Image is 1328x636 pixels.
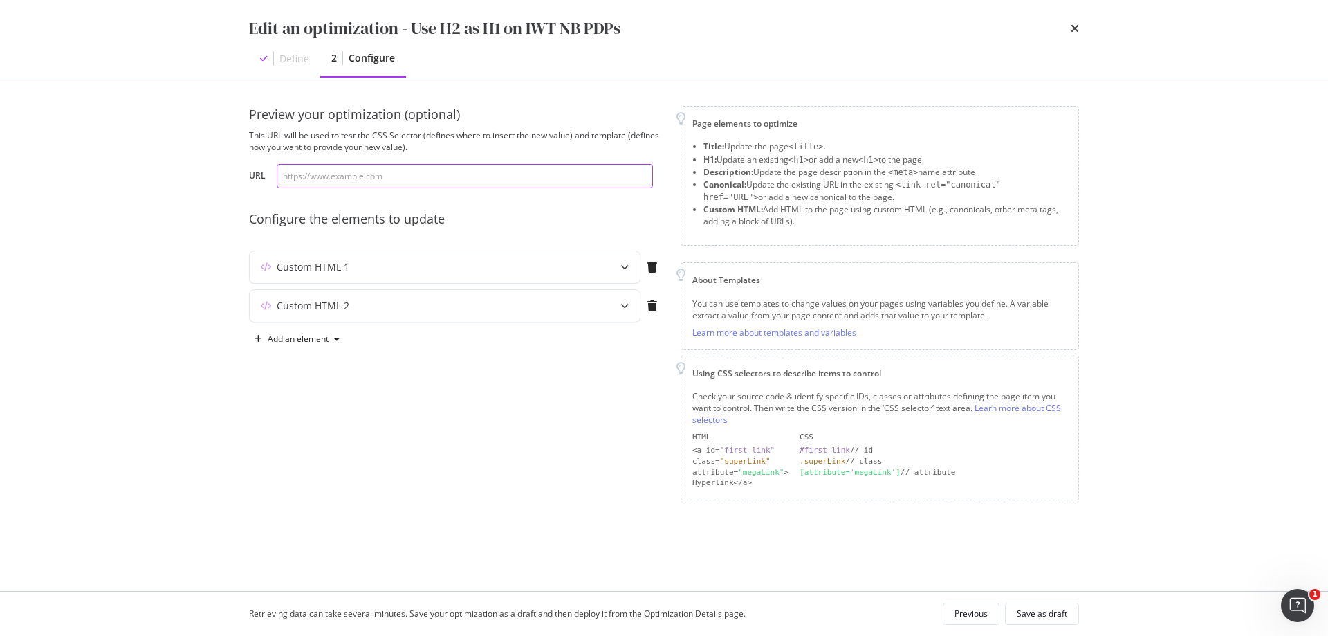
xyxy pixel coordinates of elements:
div: CSS [800,432,1067,443]
div: [attribute='megaLink'] [800,468,901,477]
input: https://www.example.com [277,164,653,188]
li: Update an existing or add a new to the page. [703,154,1067,166]
li: Update the existing URL in the existing or add a new canonical to the page. [703,179,1067,203]
div: 2 [331,51,337,65]
button: Save as draft [1005,603,1079,625]
div: This URL will be used to test the CSS Selector (defines where to insert the new value) and templa... [249,129,664,153]
div: Define [279,52,309,66]
div: "superLink" [720,457,771,466]
a: Learn more about templates and variables [692,327,856,338]
div: Hyperlink</a> [692,478,788,489]
div: Using CSS selectors to describe items to control [692,367,1067,379]
div: Page elements to optimize [692,118,1067,129]
span: <h1> [788,155,809,165]
div: "megaLink" [738,468,784,477]
div: Custom HTML 2 [277,299,349,313]
strong: Title: [703,140,724,152]
strong: H1: [703,154,717,165]
strong: Custom HTML: [703,203,763,215]
div: "first-link" [720,446,775,455]
div: Edit an optimization - Use H2 as H1 on IWT NB PDPs [249,17,620,40]
div: Configure [349,51,395,65]
div: About Templates [692,274,1067,286]
div: attribute= > [692,467,788,478]
div: Check your source code & identify specific IDs, classes or attributes defining the page item you ... [692,390,1067,426]
button: Add an element [249,328,345,350]
span: <link rel="canonical" href="URL"> [703,180,1001,202]
div: #first-link [800,446,850,455]
li: Update the page . [703,140,1067,153]
strong: Canonical: [703,179,746,190]
label: URL [249,170,266,185]
a: Learn more about CSS selectors [692,402,1061,426]
li: Update the page description in the name attribute [703,166,1067,179]
button: Previous [943,603,999,625]
div: // class [800,456,1067,467]
span: <h1> [858,155,878,165]
div: Configure the elements to update [249,210,664,228]
div: HTML [692,432,788,443]
div: Add an element [268,335,329,343]
strong: Description: [703,166,753,178]
div: <a id= [692,445,788,456]
div: // id [800,445,1067,456]
span: 1 [1309,589,1320,600]
iframe: Intercom live chat [1281,589,1314,622]
div: Previous [954,608,988,619]
li: Add HTML to the page using custom HTML (e.g., canonicals, other meta tags, adding a block of URLs). [703,203,1067,227]
div: Save as draft [1017,608,1067,619]
div: class= [692,456,788,467]
div: Preview your optimization (optional) [249,106,664,124]
div: .superLink [800,457,845,466]
div: You can use templates to change values on your pages using variables you define. A variable extra... [692,298,1067,321]
span: <meta> [888,167,918,177]
div: // attribute [800,467,1067,478]
span: <title> [788,142,824,152]
div: times [1071,17,1079,40]
div: Custom HTML 1 [277,260,349,274]
div: Retrieving data can take several minutes. Save your optimization as a draft and then deploy it fr... [249,608,746,619]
